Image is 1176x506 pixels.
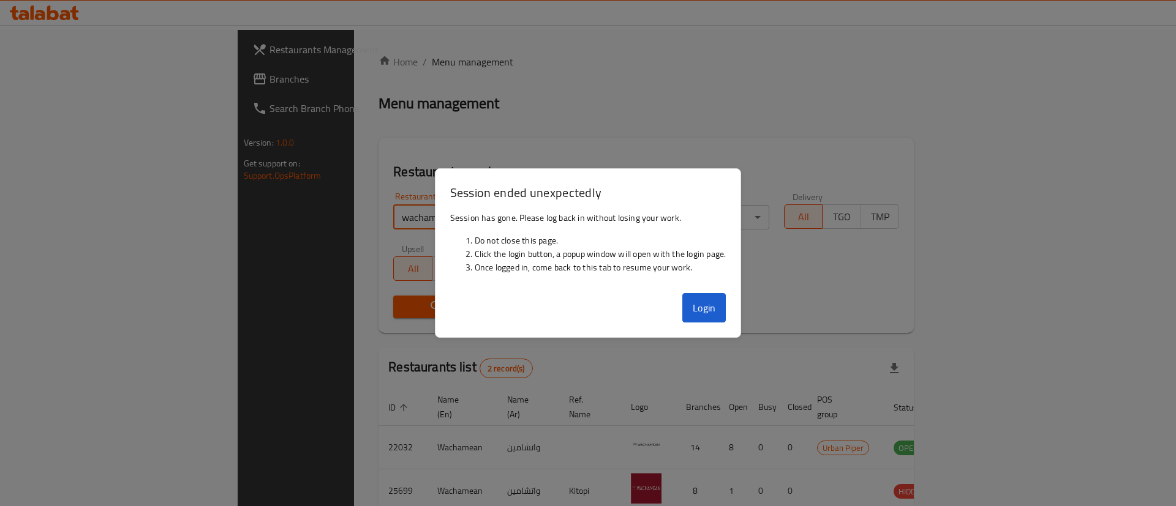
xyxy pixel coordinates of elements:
div: Session has gone. Please log back in without losing your work. [435,206,741,288]
li: Do not close this page. [475,234,726,247]
h3: Session ended unexpectedly [450,184,726,201]
button: Login [682,293,726,322]
li: Once logged in, come back to this tab to resume your work. [475,261,726,274]
li: Click the login button, a popup window will open with the login page. [475,247,726,261]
